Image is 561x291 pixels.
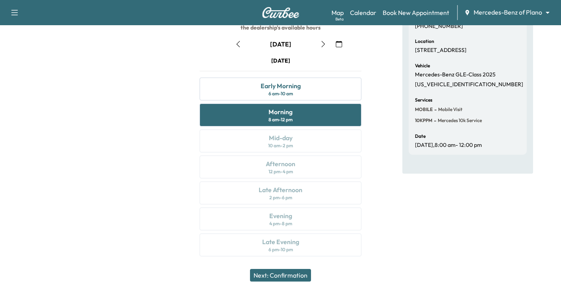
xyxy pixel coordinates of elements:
span: Mobile Visit [437,106,463,113]
span: Mercedes 10k Service [436,117,482,124]
b: appointments will always fall within the dealership's available hours [241,16,367,31]
p: Mercedes-Benz GLE-Class 2025 [415,71,496,78]
div: [DATE] [270,40,291,48]
div: [DATE] [271,57,290,65]
h6: Date [415,134,426,139]
div: Morning [268,107,293,117]
p: [DATE] , 8:00 am - 12:00 pm [415,142,482,149]
div: Early Morning [261,81,301,91]
h6: Location [415,39,434,44]
h6: Services [415,98,432,102]
p: [PHONE_NUMBER] [415,23,463,30]
div: Beta [335,16,344,22]
div: 8 am - 12 pm [268,117,293,123]
img: Curbee Logo [262,7,300,18]
p: [STREET_ADDRESS] [415,47,467,54]
div: 6 am - 10 am [268,91,293,97]
span: 10KPPM [415,117,432,124]
span: Mercedes-Benz of Plano [474,8,542,17]
a: Calendar [350,8,376,17]
span: - [433,106,437,113]
a: MapBeta [331,8,344,17]
h6: Vehicle [415,63,430,68]
span: MOBILE [415,106,433,113]
a: Book New Appointment [383,8,449,17]
button: Next: Confirmation [250,269,311,282]
p: [US_VEHICLE_IDENTIFICATION_NUMBER] [415,81,523,88]
span: - [432,117,436,124]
